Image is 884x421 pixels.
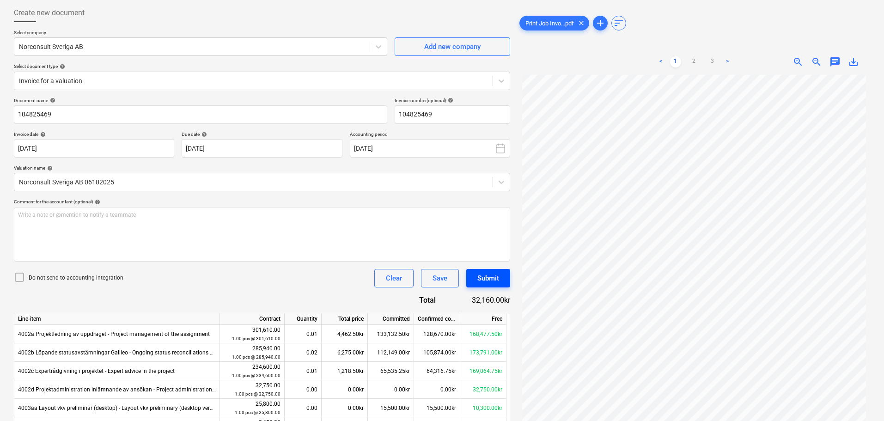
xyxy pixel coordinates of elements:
div: 0.00kr [414,380,460,399]
small: 1.00 pcs @ 285,940.00 [232,354,280,360]
div: 128,670.00kr [414,325,460,343]
div: 32,750.00kr [460,380,506,399]
span: help [58,64,65,69]
div: 4,462.50kr [322,325,368,343]
div: Free [460,313,506,325]
div: 173,791.00kr [460,343,506,362]
div: 0.02 [285,343,322,362]
button: Save [421,269,459,287]
span: Print Job Invo...pdf [520,20,579,27]
input: Invoice number [395,105,510,124]
span: help [200,132,207,137]
div: Quantity [285,313,322,325]
div: 133,132.50kr [368,325,414,343]
p: Accounting period [350,131,510,139]
div: 0.00kr [322,380,368,399]
span: 4002c Expertrådgivning i projektet - Expert advice in the project [18,368,175,374]
div: Valuation name [14,165,510,171]
span: 4002b Löpande statusavstämningar Galileo - Ongoing status reconciliations Galileo [18,349,227,356]
p: Select company [14,30,387,37]
small: 1.00 pcs @ 234,600.00 [232,373,280,378]
small: 1.00 pcs @ 25,800.00 [235,410,280,415]
div: Comment for the accountant (optional) [14,199,510,205]
div: 15,500.00kr [414,399,460,417]
span: 4002d Projektadministration inlämnande av ansökan - Project administration submission of the appl... [18,386,288,393]
button: Add new company [395,37,510,56]
button: Clear [374,269,414,287]
span: help [38,132,46,137]
div: 64,316.75kr [414,362,460,380]
div: 0.00 [285,399,322,417]
div: 301,610.00 [224,326,280,343]
div: 1,218.50kr [322,362,368,380]
div: 0.00 [285,380,322,399]
div: 0.00kr [368,380,414,399]
input: Invoice date not specified [14,139,174,158]
span: clear [576,18,587,29]
a: Page 1 is your current page [670,56,681,67]
small: 1.00 pcs @ 301,610.00 [232,336,280,341]
p: Do not send to accounting integration [29,274,123,282]
iframe: Chat Widget [838,377,884,421]
div: Due date [182,131,342,137]
div: Contract [220,313,285,325]
div: Confirmed costs [414,313,460,325]
div: 285,940.00 [224,344,280,361]
button: [DATE] [350,139,510,158]
div: Invoice date [14,131,174,137]
div: 10,300.00kr [460,399,506,417]
div: Add new company [424,41,481,53]
div: 105,874.00kr [414,343,460,362]
div: 168,477.50kr [460,325,506,343]
span: chat [829,56,841,67]
span: help [93,199,100,205]
span: help [45,165,53,171]
span: add [595,18,606,29]
small: 1.00 pcs @ 32,750.00 [235,391,280,397]
div: Total price [322,313,368,325]
span: Create new document [14,7,85,18]
input: Document name [14,105,387,124]
div: Clear [386,272,402,284]
div: 6,275.00kr [322,343,368,362]
div: 32,160.00kr [451,295,510,305]
div: 15,500.00kr [368,399,414,417]
div: Total [390,295,451,305]
div: Invoice number (optional) [395,98,510,104]
div: 0.00kr [322,399,368,417]
div: Save [433,272,447,284]
span: 4002a Projektledning av uppdraget - Project management of the assignment [18,331,210,337]
div: 25,800.00 [224,400,280,417]
span: save_alt [848,56,859,67]
div: Print Job Invo...pdf [519,16,589,31]
span: 4003aa Layout vkv preliminär (desktop) - Layout vkv preliminary (desktop version) [18,405,222,411]
div: Document name [14,98,387,104]
div: Line-item [14,313,220,325]
span: help [48,98,55,103]
span: help [446,98,453,103]
div: 169,064.75kr [460,362,506,380]
span: zoom_out [811,56,822,67]
div: 65,535.25kr [368,362,414,380]
div: 234,600.00 [224,363,280,380]
span: zoom_in [793,56,804,67]
a: Next page [722,56,733,67]
div: 112,149.00kr [368,343,414,362]
div: Submit [477,272,499,284]
div: 32,750.00 [224,381,280,398]
button: Submit [466,269,510,287]
div: Select document type [14,63,510,69]
div: 0.01 [285,325,322,343]
a: Previous page [655,56,666,67]
div: 0.01 [285,362,322,380]
input: Due date not specified [182,139,342,158]
div: Committed [368,313,414,325]
span: sort [613,18,624,29]
a: Page 3 [707,56,718,67]
a: Page 2 [689,56,700,67]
